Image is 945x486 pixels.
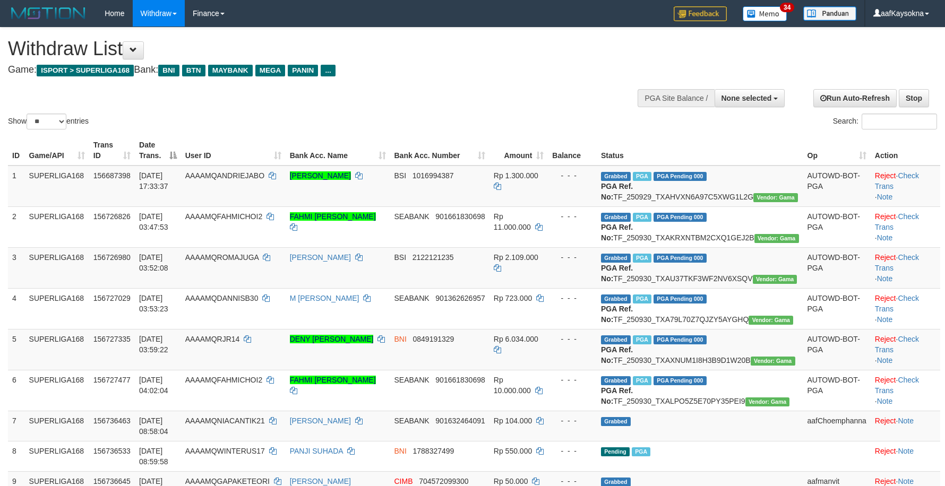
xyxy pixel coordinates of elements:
a: Reject [875,212,896,221]
span: 156736463 [93,416,131,425]
span: [DATE] 03:52:08 [139,253,168,272]
span: [DATE] 03:59:22 [139,335,168,354]
td: SUPERLIGA168 [25,166,89,207]
img: Feedback.jpg [674,6,727,21]
span: CIMB [394,477,413,485]
td: SUPERLIGA168 [25,329,89,370]
span: [DATE] 03:47:53 [139,212,168,231]
span: Copy 0849191329 to clipboard [413,335,454,343]
td: TF_250929_TXAHVXN6A97C5XWG1L2G [597,166,803,207]
span: Marked by aafandaneth [633,213,651,222]
img: panduan.png [803,6,856,21]
span: Pending [601,447,630,456]
div: - - - [552,252,592,263]
th: Bank Acc. Number: activate to sort column ascending [390,135,489,166]
td: · [871,441,940,471]
td: SUPERLIGA168 [25,288,89,329]
a: DENY [PERSON_NAME] [290,335,374,343]
td: 2 [8,206,25,247]
span: 156736645 [93,477,131,485]
td: 3 [8,247,25,288]
span: [DATE] 17:33:37 [139,171,168,190]
a: Check Trans [875,294,919,313]
span: Copy 1016994387 to clipboard [413,171,454,180]
td: TF_250930_TXAKRXNTBM2CXQ1GEJ2B [597,206,803,247]
span: Copy 1788327499 to clipboard [413,447,454,455]
a: [PERSON_NAME] [290,253,351,262]
div: - - - [552,415,592,426]
a: Note [877,315,893,324]
span: Vendor URL: https://trx31.1velocity.biz [751,357,795,366]
span: AAAAMQFAHMICHOI2 [185,212,262,221]
td: TF_250930_TXALPO5Z5E70PY35PEI9 [597,370,803,411]
span: Copy 2122121235 to clipboard [413,253,454,262]
span: Marked by aafandaneth [633,294,651,303]
a: Note [877,233,893,242]
a: FAHMI [PERSON_NAME] [290,376,376,384]
span: Grabbed [601,376,631,385]
div: - - - [552,211,592,222]
span: Marked by aafsoycanthlai [633,172,651,181]
span: AAAAMQRJR14 [185,335,240,343]
span: Rp 6.034.000 [494,335,538,343]
a: Note [877,356,893,364]
td: 7 [8,411,25,441]
div: - - - [552,293,592,303]
a: Check Trans [875,253,919,272]
span: Rp 104.000 [494,416,532,425]
a: Reject [875,253,896,262]
span: Vendor URL: https://trx31.1velocity.biz [753,193,798,202]
span: PGA Pending [654,335,707,344]
span: ISPORT > SUPERLIGA168 [37,65,134,76]
span: Rp 550.000 [494,447,532,455]
h1: Withdraw List [8,38,620,59]
th: ID [8,135,25,166]
td: AUTOWD-BOT-PGA [803,206,871,247]
select: Showentries [27,114,66,129]
td: 1 [8,166,25,207]
span: SEABANK [394,294,429,302]
th: Balance [548,135,597,166]
span: Grabbed [601,172,631,181]
th: User ID: activate to sort column ascending [181,135,286,166]
b: PGA Ref. No: [601,305,633,324]
td: 5 [8,329,25,370]
td: · · [871,370,940,411]
td: · · [871,329,940,370]
span: 34 [780,3,794,12]
span: 156726980 [93,253,131,262]
span: [DATE] 03:53:23 [139,294,168,313]
span: AAAAMQWINTERUS17 [185,447,265,455]
a: Note [898,416,914,425]
td: TF_250930_TXAU37TKF3WF2NV6XSQV [597,247,803,288]
span: Rp 50.000 [494,477,528,485]
a: [PERSON_NAME] [290,171,351,180]
span: [DATE] 08:58:04 [139,416,168,436]
span: BNI [158,65,179,76]
td: 4 [8,288,25,329]
span: Rp 11.000.000 [494,212,531,231]
td: · · [871,247,940,288]
span: BNI [394,335,407,343]
span: Rp 723.000 [494,294,532,302]
span: 156687398 [93,171,131,180]
span: Copy 704572099300 to clipboard [419,477,468,485]
a: Check Trans [875,376,919,395]
td: · [871,411,940,441]
img: MOTION_logo.png [8,5,89,21]
span: Copy 901632464091 to clipboard [435,416,485,425]
span: AAAAMQFAHMICHOI2 [185,376,262,384]
th: Op: activate to sort column ascending [803,135,871,166]
a: Check Trans [875,171,919,190]
td: AUTOWD-BOT-PGA [803,247,871,288]
a: Note [877,274,893,283]
span: 156727477 [93,376,131,384]
span: Vendor URL: https://trx31.1velocity.biz [753,275,797,284]
a: Note [877,193,893,201]
span: BSI [394,171,407,180]
span: BTN [182,65,205,76]
span: Rp 1.300.000 [494,171,538,180]
td: SUPERLIGA168 [25,411,89,441]
span: PGA Pending [654,254,707,263]
th: Trans ID: activate to sort column ascending [89,135,135,166]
